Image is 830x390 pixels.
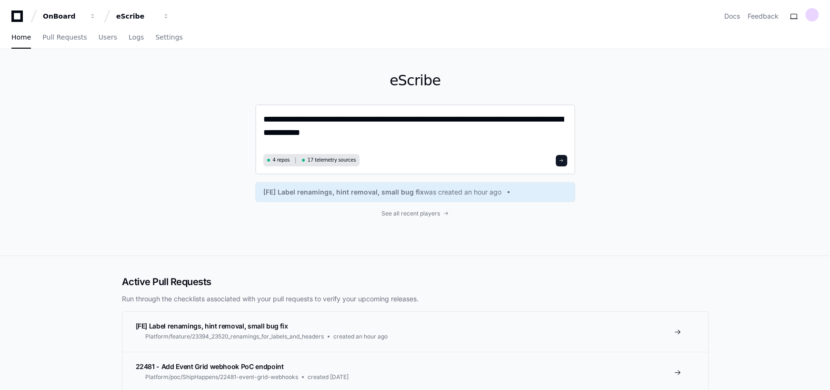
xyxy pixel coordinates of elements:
[129,34,144,40] span: Logs
[263,187,424,197] span: [FE] Label renamings, hint removal, small bug fix
[273,156,290,164] span: 4 repos
[255,72,575,89] h1: eScribe
[116,11,157,21] div: eScribe
[136,362,284,370] span: 22481 - Add Event Grid webhook PoC endpoint
[122,312,708,352] a: [FE] Label renamings, hint removal, small bug fixPlatform/feature/23394_23520_renamings_for_label...
[122,275,709,288] h2: Active Pull Requests
[308,156,356,164] span: 17 telemetry sources
[748,11,779,21] button: Feedback
[155,27,182,49] a: Settings
[129,27,144,49] a: Logs
[11,34,31,40] span: Home
[136,322,288,330] span: [FE] Label renamings, hint removal, small bug fix
[145,333,324,340] span: Platform/feature/23394_23520_renamings_for_labels_and_headers
[381,210,440,217] span: See all recent players
[99,34,117,40] span: Users
[112,8,173,25] button: eScribe
[424,187,501,197] span: was created an hour ago
[43,11,84,21] div: OnBoard
[333,333,388,340] span: created an hour ago
[255,210,575,217] a: See all recent players
[308,373,349,381] span: created [DATE]
[11,27,31,49] a: Home
[122,294,709,304] p: Run through the checklists associated with your pull requests to verify your upcoming releases.
[99,27,117,49] a: Users
[155,34,182,40] span: Settings
[42,27,87,49] a: Pull Requests
[263,187,567,197] a: [FE] Label renamings, hint removal, small bug fixwas created an hour ago
[42,34,87,40] span: Pull Requests
[724,11,740,21] a: Docs
[145,373,298,381] span: Platform/poc/ShipHappens/22481-event-grid-webhooks
[39,8,100,25] button: OnBoard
